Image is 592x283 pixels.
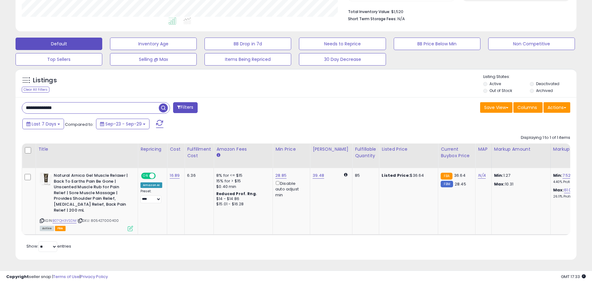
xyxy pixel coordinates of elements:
[40,226,54,231] span: All listings currently available for purchase on Amazon
[494,181,505,187] strong: Max:
[478,146,489,153] div: MAP
[348,16,397,21] b: Short Term Storage Fees:
[77,218,119,223] span: | SKU: 805427000400
[455,181,466,187] span: 28.45
[489,81,501,86] label: Active
[170,146,182,153] div: Cost
[382,146,435,153] div: Listed Price
[382,173,433,178] div: $36.64
[142,173,149,179] span: ON
[275,146,307,153] div: Min Price
[441,173,452,180] small: FBA
[275,172,287,179] a: 28.85
[204,38,291,50] button: BB Drop in 7d
[96,119,149,129] button: Sep-23 - Sep-29
[140,189,162,203] div: Preset:
[480,102,512,113] button: Save View
[561,274,586,280] span: 2025-10-7 17:33 GMT
[216,153,220,158] small: Amazon Fees.
[173,102,197,113] button: Filters
[494,181,546,187] p: 10.31
[170,172,180,179] a: 16.89
[299,53,386,66] button: 30 Day Decrease
[483,74,576,80] p: Listing States:
[22,87,49,93] div: Clear All Filters
[38,146,135,153] div: Title
[488,38,575,50] button: Non Competitive
[32,121,56,127] span: Last 7 Days
[564,187,574,193] a: 61.04
[489,88,512,93] label: Out of Stock
[26,243,71,249] span: Show: entries
[6,274,108,280] div: seller snap | |
[40,173,133,231] div: ASIN:
[517,104,537,111] span: Columns
[513,102,543,113] button: Columns
[313,146,350,153] div: [PERSON_NAME]
[355,173,374,178] div: 85
[140,146,164,153] div: Repricing
[454,172,466,178] span: 36.64
[494,172,503,178] strong: Min:
[16,38,102,50] button: Default
[55,226,66,231] span: FBA
[299,38,386,50] button: Needs to Reprice
[155,173,165,179] span: OFF
[216,196,268,202] div: $14 - $14.86
[216,191,257,196] b: Reduced Prof. Rng.
[553,172,562,178] b: Min:
[397,16,405,22] span: N/A
[521,135,570,141] div: Displaying 1 to 1 of 1 items
[348,7,566,15] li: $1,520
[394,38,480,50] button: BB Price Below Min
[65,121,94,127] span: Compared to:
[110,38,197,50] button: Inventory Age
[33,76,57,85] h5: Listings
[441,146,473,159] div: Current Buybox Price
[53,218,76,223] a: B07QH3VSDM
[562,172,571,179] a: 7.52
[54,173,129,215] b: Natural Arnica Gel Muscle Relaxer | Back To Earths Pain Be Gone | Unscented Muscle Rub for Pain R...
[216,173,268,178] div: 8% for <= $15
[348,9,390,14] b: Total Inventory Value:
[313,172,324,179] a: 39.48
[494,146,548,153] div: Markup Amount
[22,119,64,129] button: Last 7 Days
[536,88,553,93] label: Archived
[40,173,52,185] img: 41468TCoGbL._SL40_.jpg
[140,182,162,188] div: Amazon AI
[355,146,376,159] div: Fulfillable Quantity
[80,274,108,280] a: Privacy Policy
[187,173,209,178] div: 6.36
[536,81,559,86] label: Deactivated
[544,102,570,113] button: Actions
[216,146,270,153] div: Amazon Fees
[478,172,485,179] a: N/A
[110,53,197,66] button: Selling @ Max
[6,274,29,280] strong: Copyright
[187,146,211,159] div: Fulfillment Cost
[553,187,564,193] b: Max:
[216,202,268,207] div: $15.01 - $16.28
[16,53,102,66] button: Top Sellers
[204,53,291,66] button: Items Being Repriced
[382,172,410,178] b: Listed Price:
[105,121,142,127] span: Sep-23 - Sep-29
[275,180,305,198] div: Disable auto adjust min
[216,184,268,189] div: $0.40 min
[441,181,453,187] small: FBM
[216,178,268,184] div: 15% for > $15
[494,173,546,178] p: 1.27
[53,274,80,280] a: Terms of Use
